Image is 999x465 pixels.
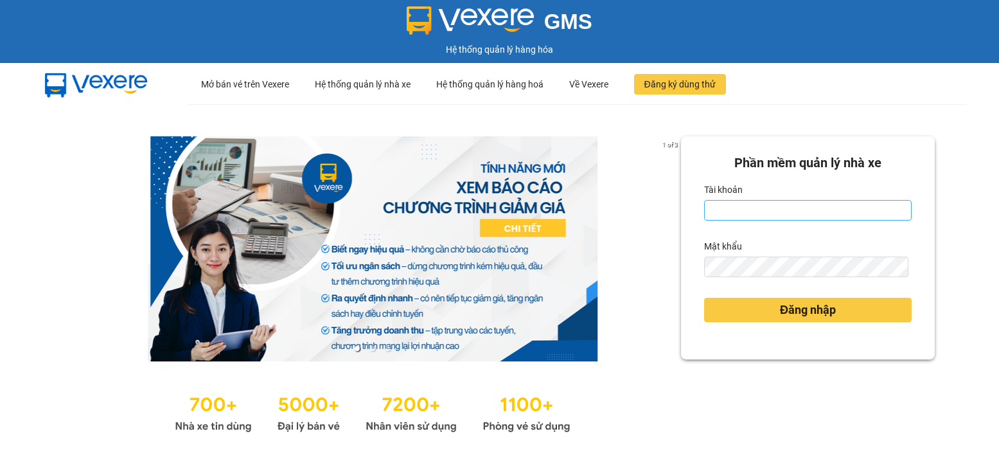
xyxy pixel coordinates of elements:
img: mbUUG5Q.png [32,63,161,105]
li: slide item 2 [370,346,375,351]
button: Đăng ký dùng thử [634,74,726,95]
img: Statistics.png [175,387,570,436]
span: GMS [544,10,592,33]
button: Đăng nhập [704,298,912,322]
span: Đăng nhập [780,301,836,319]
label: Mật khẩu [704,236,742,257]
div: Hệ thống quản lý hàng hóa [3,42,996,57]
div: Phần mềm quản lý nhà xe [704,153,912,173]
li: slide item 1 [355,346,360,351]
li: slide item 3 [385,346,391,351]
img: logo 2 [407,6,534,35]
div: Hệ thống quản lý hàng hoá [436,64,544,105]
input: Mật khẩu [704,257,909,277]
p: 1 of 3 [659,136,681,153]
div: Hệ thống quản lý nhà xe [315,64,411,105]
span: Đăng ký dùng thử [644,77,716,91]
a: GMS [407,19,592,30]
div: Mở bán vé trên Vexere [201,64,289,105]
label: Tài khoản [704,179,743,200]
input: Tài khoản [704,200,912,221]
button: next slide / item [663,136,681,361]
div: Về Vexere [569,64,608,105]
button: previous slide / item [64,136,82,361]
